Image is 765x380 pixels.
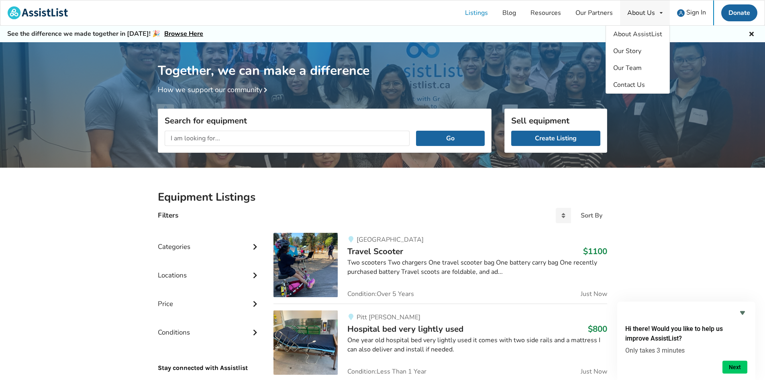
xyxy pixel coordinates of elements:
div: Hi there! Would you like to help us improve AssistList? [625,308,747,374]
p: Stay connected with Assistlist [158,341,261,373]
div: Price [158,283,261,312]
img: mobility-travel scooter [273,233,338,297]
h3: Search for equipment [165,115,485,126]
span: Just Now [581,291,607,297]
a: Listings [458,0,495,25]
button: Go [416,131,485,146]
span: Hospital bed very lightly used [347,323,463,335]
h2: Hi there! Would you like to help us improve AssistList? [625,324,747,343]
span: Our Team [613,64,642,72]
div: Locations [158,255,261,283]
h3: $800 [588,324,607,334]
div: About Us [627,10,655,16]
a: Resources [523,0,568,25]
div: Two scooters Two chargers One travel scooter bag One battery carry bag One recently purchased bat... [347,258,607,277]
img: user icon [677,9,685,17]
span: Condition: Less Than 1 Year [347,368,426,375]
img: assistlist-logo [8,6,68,19]
a: Our Partners [568,0,620,25]
div: Sort By [581,212,602,219]
a: user icon Sign In [670,0,713,25]
h4: Filters [158,211,178,220]
h2: Equipment Listings [158,190,607,204]
span: Sign In [686,8,706,17]
h1: Together, we can make a difference [158,42,607,79]
span: Condition: Over 5 Years [347,291,414,297]
span: Pitt [PERSON_NAME] [357,313,420,322]
a: Blog [495,0,523,25]
button: Hide survey [738,308,747,318]
div: One year old hospital bed very lightly used it comes with two side rails and a mattress I can als... [347,336,607,354]
span: [GEOGRAPHIC_DATA] [357,235,424,244]
span: Contact Us [613,80,645,89]
a: mobility-travel scooter[GEOGRAPHIC_DATA]Travel Scooter$1100Two scooters Two chargers One travel s... [273,233,607,304]
a: How we support our community [158,85,270,94]
a: Create Listing [511,131,600,146]
span: About AssistList [613,30,662,39]
a: Browse Here [164,29,203,38]
h3: Sell equipment [511,115,600,126]
button: Next question [722,361,747,374]
a: Donate [721,4,757,21]
span: Travel Scooter [347,246,403,257]
span: Our Story [613,47,641,55]
input: I am looking for... [165,131,410,146]
p: Only takes 3 minutes [625,347,747,354]
span: Just Now [581,368,607,375]
img: bedroom equipment-hospital bed very lightly used [273,310,338,375]
div: Categories [158,226,261,255]
div: Conditions [158,312,261,341]
h5: See the difference we made together in [DATE]! 🎉 [7,30,203,38]
h3: $1100 [583,246,607,257]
